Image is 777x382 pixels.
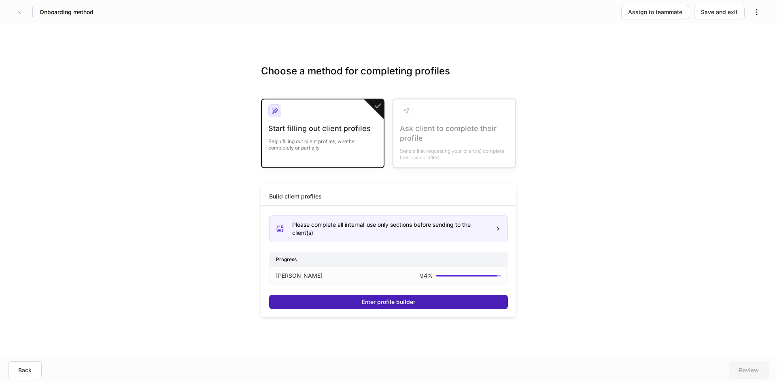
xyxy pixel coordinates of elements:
div: Begin filling out client profiles, whether completely or partially. [268,133,377,151]
div: Back [18,366,32,374]
p: [PERSON_NAME] [276,272,323,280]
div: Assign to teammate [628,8,682,16]
div: Save and exit [701,8,738,16]
div: Progress [270,252,507,266]
div: Start filling out client profiles [268,124,377,133]
button: Back [8,361,42,379]
p: 94 % [420,272,433,280]
h3: Choose a method for completing profiles [261,65,516,91]
div: Build client profiles [269,192,322,200]
button: Review [729,361,769,379]
button: Enter profile builder [269,295,508,309]
div: Review [739,366,759,374]
h5: Onboarding method [40,8,93,16]
button: Save and exit [694,5,745,19]
div: Please complete all internal-use only sections before sending to the client(s) [292,221,489,237]
button: Assign to teammate [621,5,689,19]
div: Enter profile builder [362,298,415,306]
